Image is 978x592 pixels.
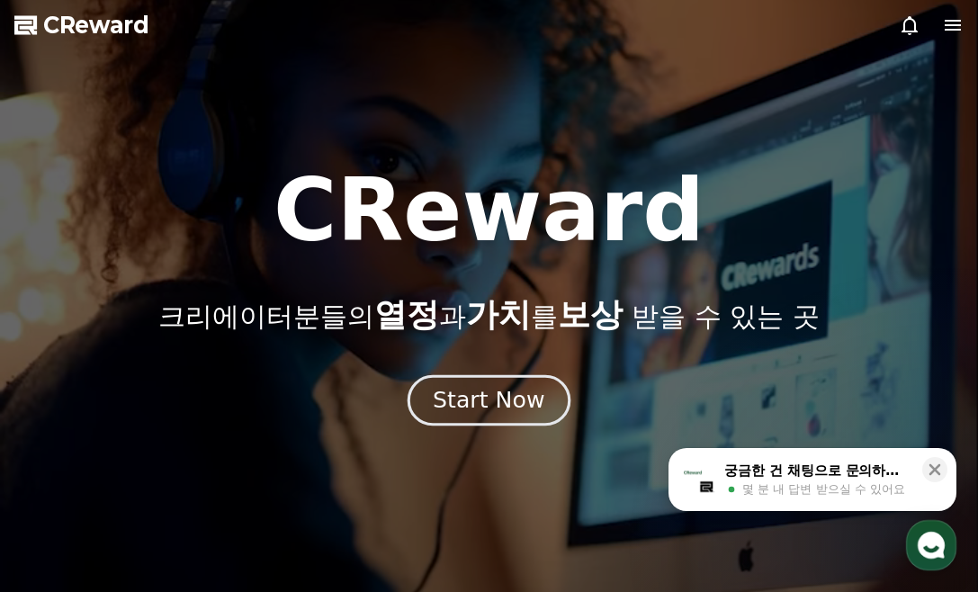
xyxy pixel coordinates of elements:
[232,443,345,488] a: 설정
[374,296,439,333] span: 열정
[274,167,704,254] h1: CReward
[158,297,819,333] p: 크리에이터분들의 과 를 받을 수 있는 곳
[14,11,149,40] a: CReward
[433,385,544,416] div: Start Now
[165,471,186,485] span: 대화
[558,296,623,333] span: 보상
[5,443,119,488] a: 홈
[43,11,149,40] span: CReward
[57,470,67,484] span: 홈
[466,296,531,333] span: 가치
[119,443,232,488] a: 대화
[408,375,570,426] button: Start Now
[278,470,300,484] span: 설정
[411,394,567,411] a: Start Now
